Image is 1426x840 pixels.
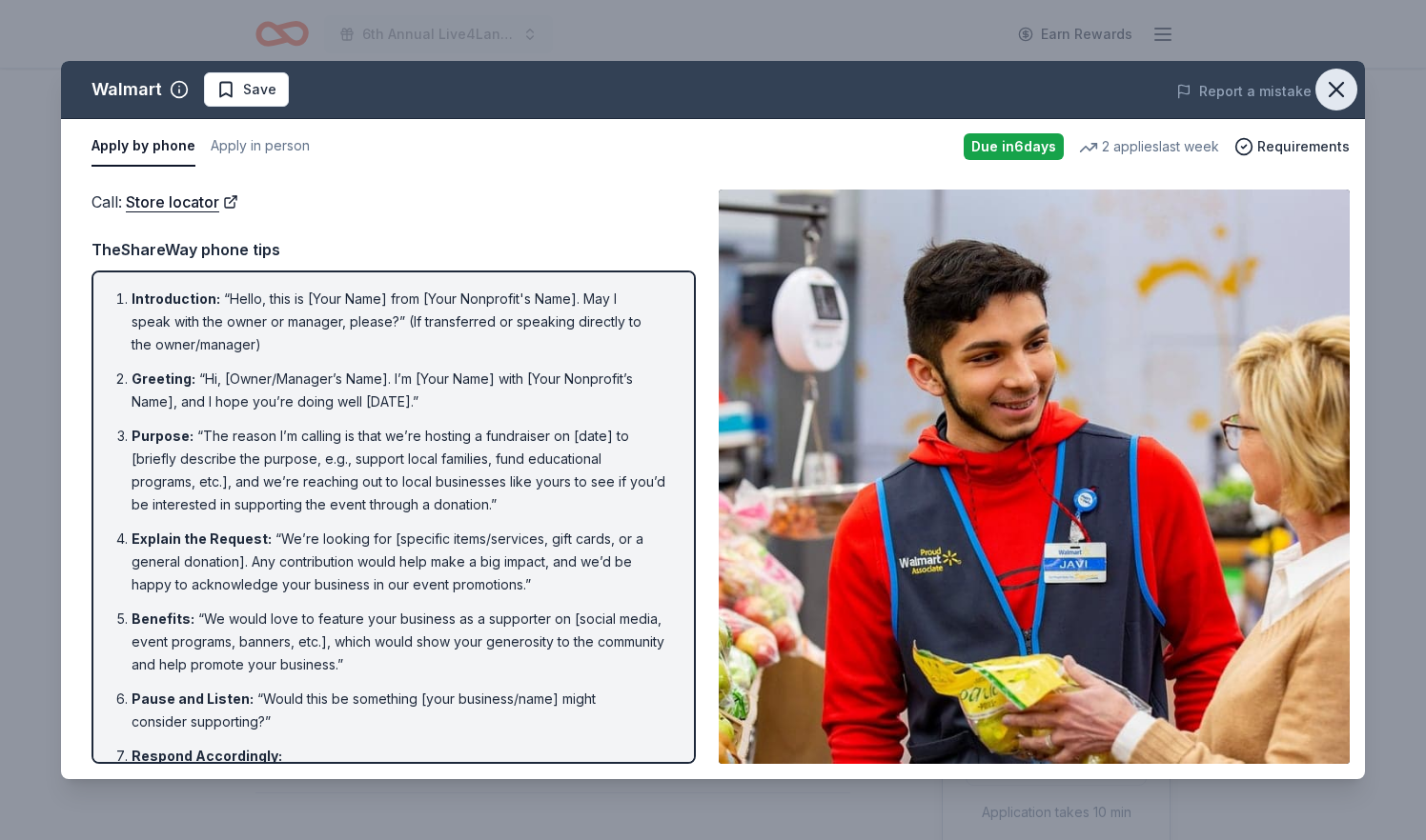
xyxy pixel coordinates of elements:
button: Save [204,72,289,107]
span: Purpose : [132,428,194,444]
img: Image for Walmart [719,190,1350,764]
button: Report a mistake [1176,80,1312,103]
span: Introduction : [132,290,220,307]
span: Save [243,78,276,101]
span: Explain the Request : [132,530,272,547]
span: Greeting : [132,370,195,387]
li: “We’re looking for [specific items/services, gift cards, or a general donation]. Any contribution... [132,528,667,596]
button: Requirements [1234,135,1350,158]
div: 2 applies last week [1079,135,1219,158]
div: TheShareWay phone tips [92,237,696,262]
button: Apply in person [211,127,310,167]
span: Benefits : [132,610,194,627]
span: Requirements [1257,135,1350,158]
li: “We would love to feature your business as a supporter on [social media, event programs, banners,... [132,608,667,676]
span: Respond Accordingly : [132,748,282,764]
div: Walmart [92,74,162,105]
li: “Hello, this is [Your Name] from [Your Nonprofit's Name]. May I speak with the owner or manager, ... [132,288,667,356]
li: “The reason I’m calling is that we’re hosting a fundraiser on [date] to [briefly describe the pur... [132,425,667,516]
li: “Hi, [Owner/Manager’s Name]. I’m [Your Name] with [Your Nonprofit’s Name], and I hope you’re doin... [132,368,667,413]
li: “Would this be something [your business/name] might consider supporting?” [132,688,667,733]
div: Call : [92,190,696,214]
div: Due in 6 days [964,133,1064,160]
a: Store locator [126,190,238,214]
span: Pause and Listen : [132,690,254,707]
button: Apply by phone [92,127,195,167]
